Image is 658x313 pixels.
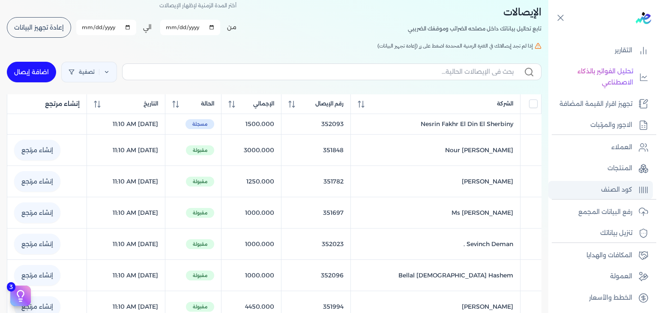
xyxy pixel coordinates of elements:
[548,203,653,221] a: رفع البيانات المجمع
[398,271,513,280] span: Bellal [DEMOGRAPHIC_DATA] Hashem
[358,302,513,311] a: [PERSON_NAME]
[253,100,274,108] span: الإجمالي
[408,23,541,34] p: تابع تحاليل بياناتك داخل مصلحه الضرائب وموقفك الضريبي
[143,23,152,32] label: الي
[607,163,632,174] p: المنتجات
[578,207,632,218] p: رفع البيانات المجمع
[7,62,56,82] a: اضافة إيصال
[14,140,60,160] a: إنشاء مرتجع
[497,100,513,108] span: الشركة
[548,138,653,156] a: العملاء
[358,146,513,155] a: Nour [PERSON_NAME]
[358,208,513,217] a: Ms [PERSON_NAME]
[601,184,632,196] p: كود الصنف
[610,271,632,282] p: العمولة
[548,289,653,307] a: الخطط والأسعار
[358,240,513,249] a: Sevinch Deman .
[548,42,653,60] a: التقارير
[615,45,632,56] p: التقارير
[227,23,236,32] label: من
[445,146,513,155] span: Nour [PERSON_NAME]
[129,67,514,76] input: بحث في الإيصالات الحالية...
[548,181,653,199] a: كود الصنف
[7,282,15,292] span: 3
[14,265,60,286] a: إنشاء مرتجع
[14,171,60,192] a: إنشاء مرتجع
[559,99,632,110] p: تجهيز اقرار القيمة المضافة
[14,234,60,254] a: إنشاء مرتجع
[358,177,513,186] a: [PERSON_NAME]
[452,208,513,217] span: Ms [PERSON_NAME]
[636,12,651,24] img: logo
[548,247,653,265] a: المكافات والهدايا
[611,142,632,153] p: العملاء
[548,268,653,286] a: العمولة
[358,271,513,280] a: Bellal [DEMOGRAPHIC_DATA] Hashem
[377,42,533,50] span: إذا لم تجد إيصالاتك في الفترة الزمنية المحددة اضغط على زر (إعادة تجهيز البيانات)
[421,120,513,129] span: Nesrin Fakhr El Din El Sherbiny
[586,250,632,261] p: المكافات والهدايا
[462,302,513,311] span: [PERSON_NAME]
[548,63,653,91] a: تحليل الفواتير بالذكاء الاصطناعي
[589,292,632,304] p: الخطط والأسعار
[548,95,653,113] a: تجهيز اقرار القيمة المضافة
[14,202,60,223] a: إنشاء مرتجع
[315,100,344,108] span: رقم الإيصال
[548,116,653,134] a: الاجور والمرتبات
[462,177,513,186] span: [PERSON_NAME]
[144,100,158,108] span: التاريخ
[600,228,632,239] p: تنزيل بياناتك
[7,17,71,38] button: إعادة تجهيز البيانات
[464,240,513,249] span: Sevinch Deman .
[590,120,632,131] p: الاجور والمرتبات
[45,99,80,108] span: إنشاء مرتجع
[553,66,633,88] p: تحليل الفواتير بالذكاء الاصطناعي
[61,62,117,82] a: تصفية
[201,100,214,108] span: الحالة
[548,224,653,242] a: تنزيل بياناتك
[14,24,64,30] span: إعادة تجهيز البيانات
[358,120,513,129] a: Nesrin Fakhr El Din El Sherbiny
[408,4,541,20] h2: الإيصالات
[10,286,31,306] button: 3
[548,160,653,178] a: المنتجات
